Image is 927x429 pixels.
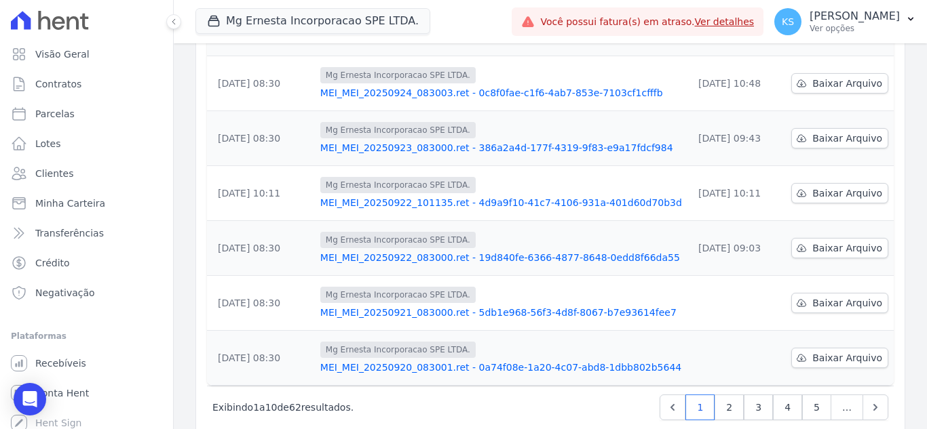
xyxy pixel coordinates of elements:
[812,241,882,255] span: Baixar Arquivo
[5,190,168,217] a: Minha Carteira
[685,394,715,420] a: 1
[207,56,315,111] td: [DATE] 08:30
[715,394,744,420] a: 2
[320,232,476,248] span: Mg Ernesta Incorporacao SPE LTDA.
[320,306,682,319] a: MEI_MEI_20250921_083000.ret - 5db1e968-56f3-4d8f-8067-b7e93614fee7
[320,361,682,374] a: MEI_MEI_20250920_083001.ret - 0a74f08e-1a20-4c07-abd8-1dbb802b5644
[207,166,315,221] td: [DATE] 10:11
[320,141,682,155] a: MEI_MEI_20250923_083000.ret - 386a2a4d-177f-4319-9f83-e9a17fdcf984
[212,401,354,414] p: Exibindo a de resultados.
[207,331,315,386] td: [DATE] 08:30
[812,296,882,310] span: Baixar Arquivo
[687,166,786,221] td: [DATE] 10:11
[831,394,863,420] span: …
[687,221,786,276] td: [DATE] 09:03
[35,256,70,270] span: Crédito
[810,9,900,23] p: [PERSON_NAME]
[320,287,476,303] span: Mg Ernesta Incorporacao SPE LTDA.
[791,238,888,258] a: Baixar Arquivo
[320,196,682,209] a: MEI_MEI_20250922_101135.ret - 4d9a9f10-41c7-4106-931a-401d60d70b3d
[35,226,104,240] span: Transferências
[35,137,61,150] span: Lotes
[5,160,168,187] a: Clientes
[687,56,786,111] td: [DATE] 10:48
[320,86,682,100] a: MEI_MEI_20250924_083003.ret - 0c8f0fae-c1f6-4ab7-853e-7103cf1cfffb
[320,342,476,358] span: Mg Ernesta Incorporacao SPE LTDA.
[812,131,882,145] span: Baixar Arquivo
[5,130,168,157] a: Lotes
[744,394,773,420] a: 3
[791,293,888,313] a: Baixar Arquivo
[207,276,315,331] td: [DATE] 08:30
[791,73,888,94] a: Baixar Arquivo
[791,348,888,368] a: Baixar Arquivo
[35,107,75,121] span: Parcelas
[320,67,476,83] span: Mg Ernesta Incorporacao SPE LTDA.
[791,183,888,203] a: Baixar Arquivo
[207,221,315,276] td: [DATE] 08:30
[35,77,81,91] span: Contratos
[5,249,168,277] a: Crédito
[5,100,168,127] a: Parcelas
[5,350,168,377] a: Recebíveis
[265,402,278,413] span: 10
[660,394,685,420] a: Previous
[863,394,888,420] a: Next
[253,402,259,413] span: 1
[812,351,882,365] span: Baixar Arquivo
[35,356,86,370] span: Recebíveis
[35,286,95,300] span: Negativação
[14,383,46,415] div: Open Intercom Messenger
[320,122,476,138] span: Mg Ernesta Incorporacao SPE LTDA.
[687,111,786,166] td: [DATE] 09:43
[35,197,105,210] span: Minha Carteira
[5,380,168,407] a: Conta Hent
[289,402,301,413] span: 62
[320,177,476,193] span: Mg Ernesta Incorporacao SPE LTDA.
[195,8,430,34] button: Mg Ernesta Incorporacao SPE LTDA.
[5,279,168,306] a: Negativação
[5,41,168,68] a: Visão Geral
[812,77,882,90] span: Baixar Arquivo
[791,128,888,148] a: Baixar Arquivo
[763,3,927,41] button: KS [PERSON_NAME] Ver opções
[773,394,802,420] a: 4
[5,70,168,98] a: Contratos
[35,167,73,180] span: Clientes
[11,328,162,344] div: Plataformas
[207,111,315,166] td: [DATE] 08:30
[35,47,90,61] span: Visão Geral
[35,386,89,400] span: Conta Hent
[812,186,882,200] span: Baixar Arquivo
[320,251,682,264] a: MEI_MEI_20250922_083000.ret - 19d840fe-6366-4877-8648-0edd8f66da55
[695,16,755,27] a: Ver detalhes
[5,220,168,247] a: Transferências
[540,15,754,29] span: Você possui fatura(s) em atraso.
[810,23,900,34] p: Ver opções
[782,17,794,26] span: KS
[802,394,831,420] a: 5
